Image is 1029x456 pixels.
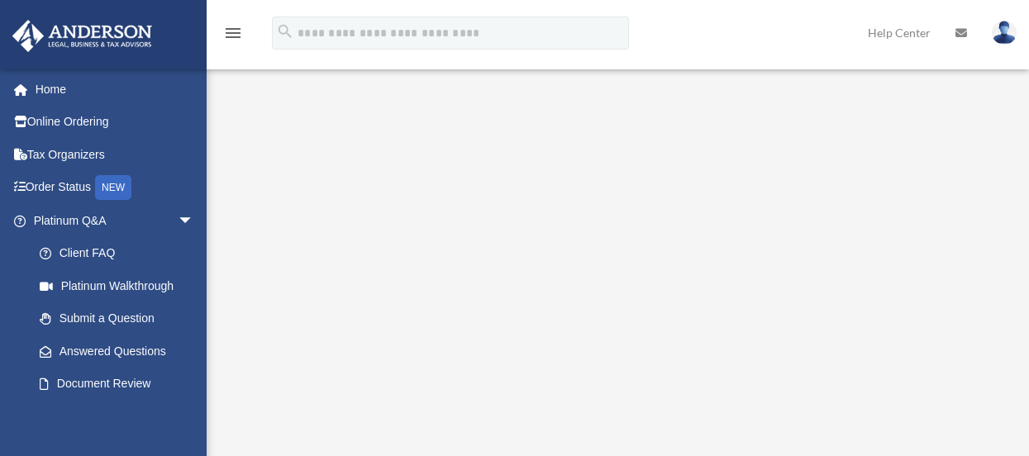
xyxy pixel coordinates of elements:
[276,22,294,40] i: search
[992,21,1017,45] img: User Pic
[12,73,219,106] a: Home
[178,204,211,238] span: arrow_drop_down
[23,400,219,453] a: Platinum Knowledge Room
[7,20,157,52] img: Anderson Advisors Platinum Portal
[223,29,243,43] a: menu
[12,171,219,205] a: Order StatusNEW
[23,302,219,335] a: Submit a Question
[23,237,219,270] a: Client FAQ
[12,106,219,139] a: Online Ordering
[95,175,131,200] div: NEW
[12,204,219,237] a: Platinum Q&Aarrow_drop_down
[23,335,219,368] a: Answered Questions
[12,138,219,171] a: Tax Organizers
[23,269,211,302] a: Platinum Walkthrough
[223,23,243,43] i: menu
[23,368,219,401] a: Document Review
